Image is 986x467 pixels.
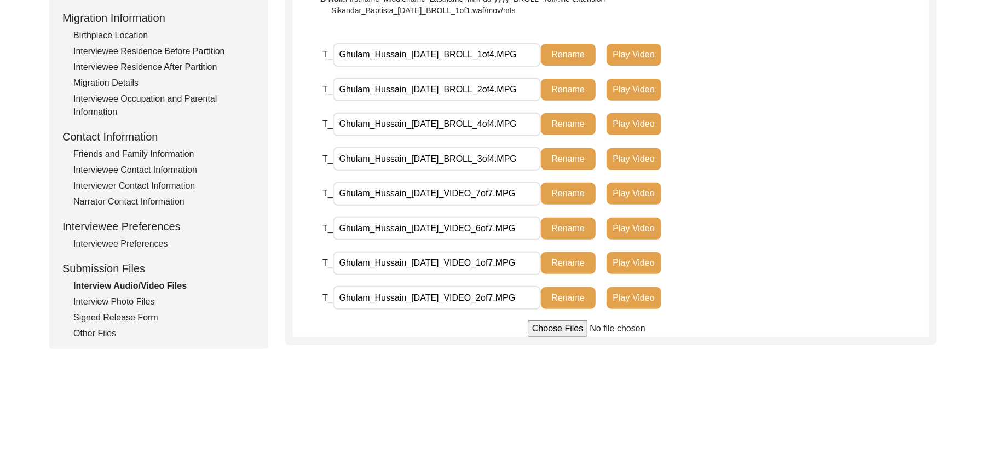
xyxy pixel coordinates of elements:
div: Interviewee Residence Before Partition [73,45,255,58]
div: Migration Information [62,10,255,26]
button: Rename [541,218,596,240]
button: Rename [541,148,596,170]
div: Interview Photo Files [73,295,255,308]
button: Play Video [607,113,661,135]
div: Other Files [73,327,255,340]
button: Rename [541,183,596,205]
span: T_ [322,154,333,164]
div: Submission Files [62,260,255,277]
button: Rename [541,287,596,309]
div: Interviewee Residence After Partition [73,61,255,74]
div: Interviewee Contact Information [73,164,255,177]
span: T_ [322,85,333,94]
button: Play Video [607,183,661,205]
button: Play Video [607,218,661,240]
span: T_ [322,224,333,233]
button: Play Video [607,148,661,170]
span: T_ [322,189,333,198]
div: Interviewee Preferences [73,237,255,250]
span: T_ [322,258,333,267]
div: Narrator Contact Information [73,195,255,208]
button: Rename [541,252,596,274]
button: Rename [541,113,596,135]
div: Migration Details [73,77,255,90]
button: Rename [541,79,596,101]
div: Signed Release Form [73,311,255,324]
span: T_ [322,119,333,129]
div: Contact Information [62,129,255,145]
span: T_ [322,293,333,302]
div: Friends and Family Information [73,148,255,161]
div: Interview Audio/Video Files [73,279,255,293]
button: Play Video [607,287,661,309]
button: Play Video [607,44,661,66]
div: Interviewee Occupation and Parental Information [73,92,255,119]
button: Play Video [607,79,661,101]
span: T_ [322,50,333,59]
div: Interviewee Preferences [62,218,255,235]
button: Rename [541,44,596,66]
div: Birthplace Location [73,29,255,42]
div: Interviewer Contact Information [73,179,255,192]
button: Play Video [607,252,661,274]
